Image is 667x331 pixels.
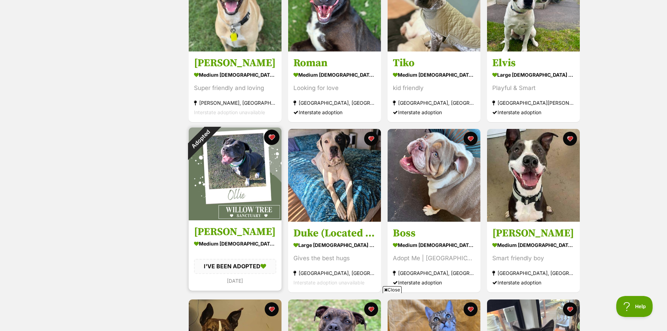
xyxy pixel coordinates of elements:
[393,269,475,278] div: [GEOGRAPHIC_DATA], [GEOGRAPHIC_DATA]
[383,286,402,293] span: Close
[492,98,575,108] div: [GEOGRAPHIC_DATA][PERSON_NAME][GEOGRAPHIC_DATA]
[563,132,577,146] button: favourite
[487,129,580,222] img: Rufus
[492,83,575,93] div: Playful & Smart
[288,222,381,293] a: Duke (Located in [GEOGRAPHIC_DATA]) large [DEMOGRAPHIC_DATA] Dog Gives the best hugs [GEOGRAPHIC_...
[293,83,376,93] div: Looking for love
[393,278,475,288] div: Interstate adoption
[393,83,475,93] div: kid friendly
[492,227,575,240] h3: [PERSON_NAME]
[189,215,282,222] a: Adopted
[393,108,475,117] div: Interstate adoption
[194,276,276,285] div: [DATE]
[393,56,475,70] h3: Tiko
[492,254,575,263] div: Smart friendly boy
[194,83,276,93] div: Super friendly and loving
[487,51,580,122] a: Elvis large [DEMOGRAPHIC_DATA] Dog Playful & Smart [GEOGRAPHIC_DATA][PERSON_NAME][GEOGRAPHIC_DATA...
[194,239,276,249] div: medium [DEMOGRAPHIC_DATA] Dog
[492,240,575,250] div: medium [DEMOGRAPHIC_DATA] Dog
[293,240,376,250] div: large [DEMOGRAPHIC_DATA] Dog
[364,132,378,146] button: favourite
[288,51,381,122] a: Roman medium [DEMOGRAPHIC_DATA] Dog Looking for love [GEOGRAPHIC_DATA], [GEOGRAPHIC_DATA] Interst...
[293,254,376,263] div: Gives the best hugs
[464,132,478,146] button: favourite
[194,70,276,80] div: medium [DEMOGRAPHIC_DATA] Dog
[492,269,575,278] div: [GEOGRAPHIC_DATA], [GEOGRAPHIC_DATA]
[492,56,575,70] h3: Elvis
[393,240,475,250] div: medium [DEMOGRAPHIC_DATA] Dog
[179,118,221,160] div: Adopted
[194,56,276,70] h3: [PERSON_NAME]
[293,70,376,80] div: medium [DEMOGRAPHIC_DATA] Dog
[194,98,276,108] div: [PERSON_NAME], [GEOGRAPHIC_DATA]
[293,269,376,278] div: [GEOGRAPHIC_DATA], [GEOGRAPHIC_DATA]
[492,108,575,117] div: Interstate adoption
[189,220,282,291] a: [PERSON_NAME] medium [DEMOGRAPHIC_DATA] Dog I'VE BEEN ADOPTED [DATE] favourite
[194,226,276,239] h3: [PERSON_NAME]
[616,296,653,317] iframe: Help Scout Beacon - Open
[194,109,265,115] span: Interstate adoption unavailable
[189,127,282,220] img: Ollie
[492,278,575,288] div: Interstate adoption
[194,259,276,274] div: I'VE BEEN ADOPTED
[164,296,503,327] iframe: Advertisement
[393,254,475,263] div: Adopt Me | [GEOGRAPHIC_DATA]
[393,70,475,80] div: medium [DEMOGRAPHIC_DATA] Dog
[388,51,480,122] a: Tiko medium [DEMOGRAPHIC_DATA] Dog kid friendly [GEOGRAPHIC_DATA], [GEOGRAPHIC_DATA] Interstate a...
[563,302,577,316] button: favourite
[293,56,376,70] h3: Roman
[293,98,376,108] div: [GEOGRAPHIC_DATA], [GEOGRAPHIC_DATA]
[293,108,376,117] div: Interstate adoption
[393,227,475,240] h3: Boss
[293,227,376,240] h3: Duke (Located in [GEOGRAPHIC_DATA])
[293,280,364,286] span: Interstate adoption unavailable
[189,51,282,122] a: [PERSON_NAME] medium [DEMOGRAPHIC_DATA] Dog Super friendly and loving [PERSON_NAME], [GEOGRAPHIC_...
[487,222,580,293] a: [PERSON_NAME] medium [DEMOGRAPHIC_DATA] Dog Smart friendly boy [GEOGRAPHIC_DATA], [GEOGRAPHIC_DAT...
[492,70,575,80] div: large [DEMOGRAPHIC_DATA] Dog
[393,98,475,108] div: [GEOGRAPHIC_DATA], [GEOGRAPHIC_DATA]
[288,129,381,222] img: Duke (Located in Wantirna South)
[264,130,279,145] button: favourite
[388,129,480,222] img: Boss
[388,222,480,293] a: Boss medium [DEMOGRAPHIC_DATA] Dog Adopt Me | [GEOGRAPHIC_DATA] [GEOGRAPHIC_DATA], [GEOGRAPHIC_DA...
